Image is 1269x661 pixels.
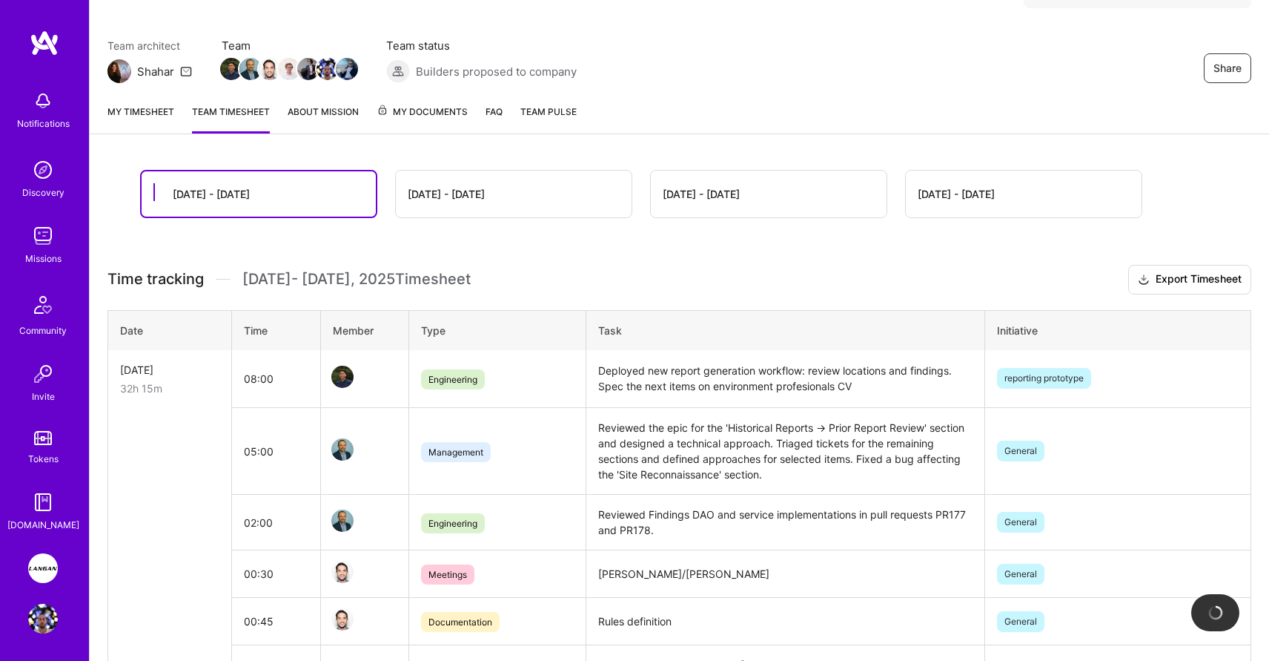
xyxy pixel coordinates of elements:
td: Reviewed Findings DAO and service implementations in pull requests PR177 and PR178. [586,495,985,550]
div: Shahar [137,64,174,79]
a: Team Member Avatar [333,607,352,632]
img: Team Member Avatar [259,58,281,80]
img: Team Member Avatar [336,58,358,80]
img: Team Member Avatar [317,58,339,80]
td: Rules definition [586,598,985,645]
a: Team Member Avatar [260,56,279,82]
a: Team Member Avatar [222,56,241,82]
span: Time tracking [107,270,204,289]
td: 00:30 [232,550,321,598]
a: Team Member Avatar [333,559,352,585]
div: Notifications [17,116,70,131]
a: Team Pulse [520,104,577,134]
img: bell [28,86,58,116]
div: [DATE] - [DATE] [408,186,485,202]
img: Langan: AI-Copilot for Environmental Site Assessment [28,553,58,583]
a: Langan: AI-Copilot for Environmental Site Assessment [24,553,62,583]
span: Documentation [421,612,500,632]
span: Team [222,38,357,53]
div: 32h 15m [120,381,219,396]
img: Team Member Avatar [331,510,354,532]
span: reporting prototype [997,368,1091,389]
img: Community [25,287,61,323]
div: [DATE] - [DATE] [663,186,740,202]
a: About Mission [288,104,359,134]
a: Team Member Avatar [333,364,352,389]
span: General [997,441,1044,461]
td: 08:00 [232,350,321,408]
img: User Avatar [28,604,58,634]
img: Team Member Avatar [297,58,319,80]
td: [PERSON_NAME]/[PERSON_NAME] [586,550,985,598]
span: Engineering [421,513,485,533]
span: Engineering [421,369,485,389]
td: 02:00 [232,495,321,550]
th: Date [108,310,232,350]
a: Team Member Avatar [337,56,357,82]
a: Team Member Avatar [299,56,318,82]
span: Meetings [421,565,474,585]
span: Share [1213,61,1242,76]
th: Task [586,310,985,350]
th: Initiative [985,310,1251,350]
img: Team Architect [107,59,131,83]
a: My Documents [377,104,468,134]
td: Reviewed the epic for the 'Historical Reports → Prior Report Review' section and designed a techn... [586,408,985,495]
span: General [997,611,1044,632]
img: Team Member Avatar [331,608,354,631]
a: My timesheet [107,104,174,134]
img: Team Member Avatar [331,438,354,461]
div: Missions [25,251,62,266]
a: Team Member Avatar [318,56,337,82]
img: Team Member Avatar [331,366,354,388]
span: General [997,512,1044,533]
img: Team Member Avatar [239,58,262,80]
a: User Avatar [24,604,62,634]
i: icon Mail [180,65,192,77]
td: 05:00 [232,408,321,495]
div: Community [19,323,67,338]
div: Tokens [28,451,59,467]
th: Member [320,310,409,350]
span: Builders proposed to company [416,64,577,79]
span: Team Pulse [520,106,577,117]
img: guide book [28,487,58,517]
a: Team timesheet [192,104,270,134]
span: [DATE] - [DATE] , 2025 Timesheet [242,270,471,289]
span: Team architect [107,38,192,53]
img: logo [30,30,59,56]
div: [DATE] [120,362,219,378]
span: General [997,564,1044,585]
img: Team Member Avatar [220,58,242,80]
img: Team Member Avatar [278,58,300,80]
a: FAQ [486,104,503,134]
span: Management [421,442,491,462]
img: teamwork [28,221,58,251]
a: Team Member Avatar [333,437,352,462]
div: Discovery [22,185,64,200]
td: Deployed new report generation workflow: review locations and findings. Spec the next items on en... [586,350,985,408]
i: icon Download [1138,272,1150,288]
div: Invite [32,389,55,404]
div: [DOMAIN_NAME] [7,517,79,533]
img: tokens [34,431,52,445]
img: Invite [28,359,58,389]
span: My Documents [377,104,468,120]
div: [DATE] - [DATE] [918,186,995,202]
img: Team Member Avatar [331,561,354,583]
div: [DATE] - [DATE] [173,186,250,202]
a: Team Member Avatar [241,56,260,82]
th: Type [409,310,586,350]
a: Team Member Avatar [279,56,299,82]
td: 00:45 [232,598,321,645]
img: loading [1205,602,1225,623]
button: Share [1204,53,1251,83]
button: Export Timesheet [1128,265,1251,295]
img: discovery [28,155,58,185]
span: Team status [386,38,577,53]
a: Team Member Avatar [333,508,352,533]
img: Builders proposed to company [386,59,410,83]
th: Time [232,310,321,350]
